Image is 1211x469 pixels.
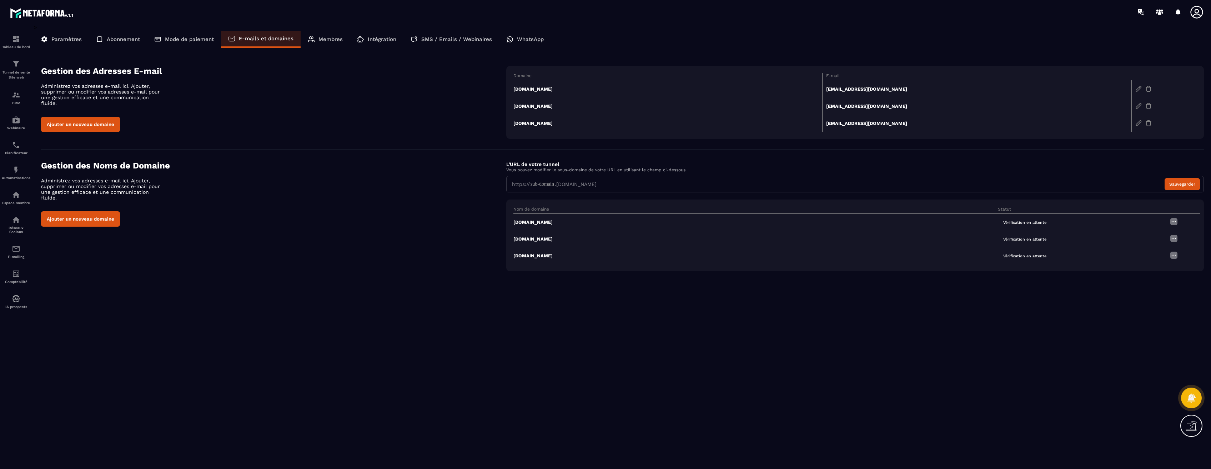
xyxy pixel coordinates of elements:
span: Vérification en attente [998,218,1052,227]
img: scheduler [12,141,20,149]
div: > [34,24,1204,282]
p: Administrez vos adresses e-mail ici. Ajouter, supprimer ou modifier vos adresses e-mail pour une ... [41,178,166,201]
p: Espace membre [2,201,30,205]
a: formationformationTableau de bord [2,29,30,54]
td: [DOMAIN_NAME] [513,80,823,98]
p: E-mailing [2,255,30,259]
img: more [1170,234,1178,243]
p: Tunnel de vente Site web [2,70,30,80]
img: edit-gr.78e3acdd.svg [1135,120,1142,126]
p: Tableau de bord [2,45,30,49]
td: [DOMAIN_NAME] [513,231,994,247]
img: edit-gr.78e3acdd.svg [1135,86,1142,92]
button: Ajouter un nouveau domaine [41,211,120,227]
img: automations [12,191,20,199]
span: Vérification en attente [998,235,1052,243]
p: Intégration [368,36,396,42]
td: [DOMAIN_NAME] [513,97,823,115]
img: trash-gr.2c9399ab.svg [1145,120,1152,126]
a: automationsautomationsAutomatisations [2,160,30,185]
p: Abonnement [107,36,140,42]
th: E-mail [823,73,1132,80]
p: Planificateur [2,151,30,155]
th: Domaine [513,73,823,80]
p: Administrez vos adresses e-mail ici. Ajouter, supprimer ou modifier vos adresses e-mail pour une ... [41,83,166,106]
img: trash-gr.2c9399ab.svg [1145,86,1152,92]
h4: Gestion des Noms de Domaine [41,161,506,171]
button: Sauvegarder [1165,178,1200,190]
td: [DOMAIN_NAME] [513,247,994,264]
th: Nom de domaine [513,207,994,214]
p: WhatsApp [517,36,544,42]
a: accountantaccountantComptabilité [2,264,30,289]
p: IA prospects [2,305,30,309]
h4: Gestion des Adresses E-mail [41,66,506,76]
td: [DOMAIN_NAME] [513,214,994,231]
p: E-mails et domaines [239,35,293,42]
a: emailemailE-mailing [2,239,30,264]
img: logo [10,6,74,19]
a: formationformationTunnel de vente Site web [2,54,30,85]
img: formation [12,91,20,99]
p: Réseaux Sociaux [2,226,30,234]
td: [DOMAIN_NAME] [513,115,823,132]
img: formation [12,60,20,68]
button: Ajouter un nouveau domaine [41,117,120,132]
p: Automatisations [2,176,30,180]
a: social-networksocial-networkRéseaux Sociaux [2,210,30,239]
label: L'URL de votre tunnel [506,161,559,167]
p: Mode de paiement [165,36,214,42]
a: automationsautomationsEspace membre [2,185,30,210]
td: [EMAIL_ADDRESS][DOMAIN_NAME] [823,97,1132,115]
img: social-network [12,216,20,224]
img: automations [12,116,20,124]
p: Membres [318,36,343,42]
p: CRM [2,101,30,105]
a: formationformationCRM [2,85,30,110]
p: Paramètres [51,36,82,42]
img: more [1170,251,1178,259]
img: edit-gr.78e3acdd.svg [1135,103,1142,109]
p: Webinaire [2,126,30,130]
p: Comptabilité [2,280,30,284]
a: automationsautomationsWebinaire [2,110,30,135]
img: accountant [12,269,20,278]
span: Vérification en attente [998,252,1052,260]
img: email [12,244,20,253]
img: more [1170,217,1178,226]
th: Statut [994,207,1166,214]
img: trash-gr.2c9399ab.svg [1145,103,1152,109]
p: SMS / Emails / Webinaires [421,36,492,42]
p: Vous pouvez modifier le sous-domaine de votre URL en utilisant le champ ci-dessous [506,167,1204,172]
img: automations [12,294,20,303]
a: schedulerschedulerPlanificateur [2,135,30,160]
td: [EMAIL_ADDRESS][DOMAIN_NAME] [823,80,1132,98]
td: [EMAIL_ADDRESS][DOMAIN_NAME] [823,115,1132,132]
img: automations [12,166,20,174]
img: formation [12,35,20,43]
